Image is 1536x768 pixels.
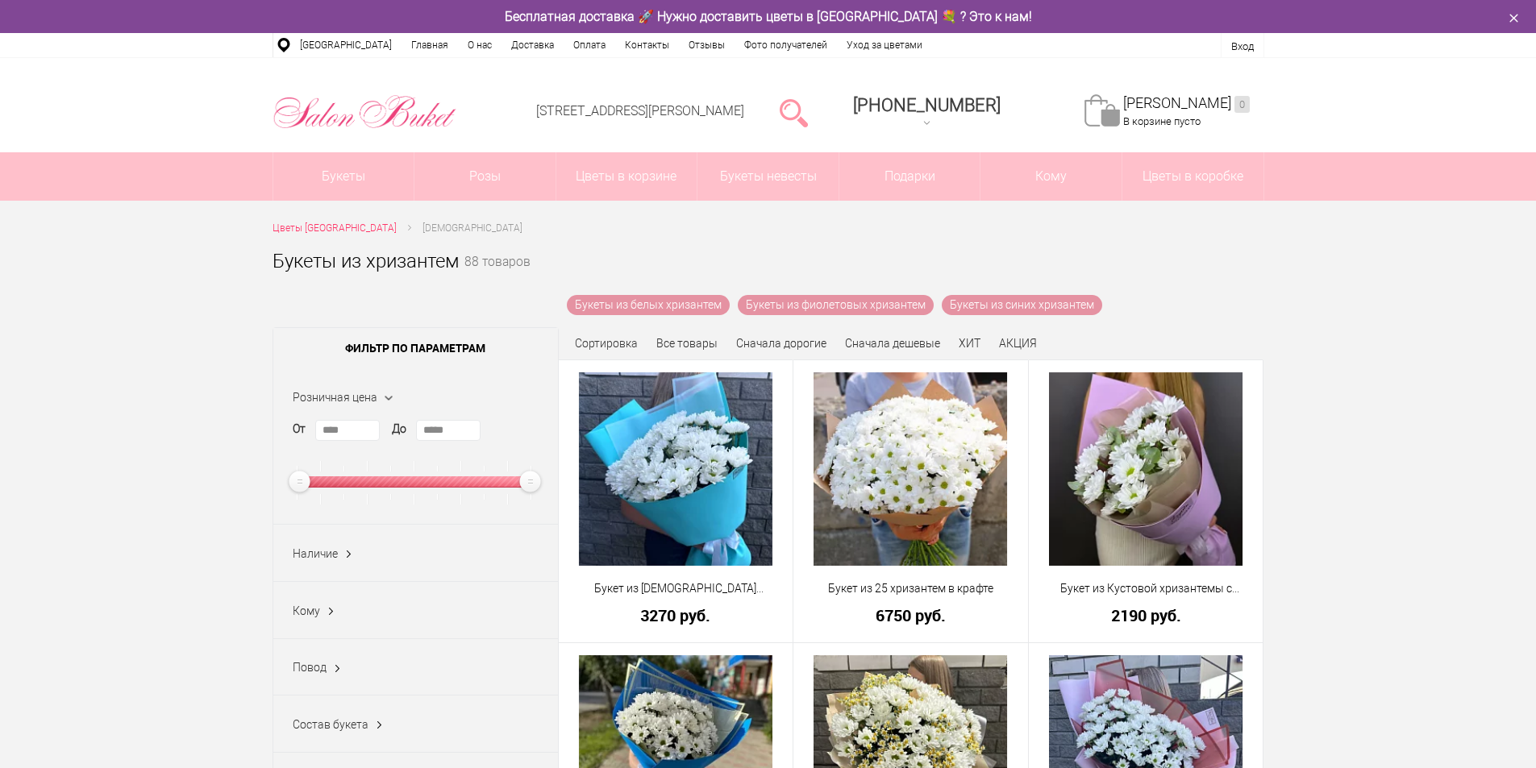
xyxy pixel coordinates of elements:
div: Бесплатная доставка 🚀 Нужно доставить цветы в [GEOGRAPHIC_DATA] 💐 ? Это к нам! [260,8,1276,25]
a: Вход [1231,40,1254,52]
a: 6750 руб. [804,607,1018,624]
span: Цветы [GEOGRAPHIC_DATA] [273,222,397,234]
a: Цветы в коробке [1122,152,1263,201]
a: 2190 руб. [1039,607,1253,624]
img: Цветы Нижний Новгород [273,91,457,133]
a: Все товары [656,337,718,350]
span: Наличие [293,547,338,560]
span: Кому [293,604,320,617]
span: Повод [293,661,327,674]
a: Отзывы [679,33,735,57]
a: [STREET_ADDRESS][PERSON_NAME] [536,103,744,118]
img: Букет из хризантем кустовых [579,372,772,566]
a: [PERSON_NAME] [1123,94,1250,113]
img: Букет из Кустовой хризантемы с Зеленью [1049,372,1243,566]
a: Сначала дешевые [845,337,940,350]
div: [PHONE_NUMBER] [853,95,1001,115]
span: В корзине пусто [1123,115,1201,127]
span: Розничная цена [293,391,377,404]
a: О нас [458,33,502,57]
span: Сортировка [575,337,638,350]
a: Букеты невесты [697,152,839,201]
a: Контакты [615,33,679,57]
a: Подарки [839,152,980,201]
a: [GEOGRAPHIC_DATA] [290,33,402,57]
a: Главная [402,33,458,57]
span: [DEMOGRAPHIC_DATA] [423,222,522,234]
a: Фото получателей [735,33,837,57]
ins: 0 [1234,96,1250,113]
span: Фильтр по параметрам [273,328,558,368]
a: [PHONE_NUMBER] [843,89,1010,135]
img: Букет из 25 хризантем в крафте [814,372,1007,566]
label: До [392,421,406,438]
a: ХИТ [959,337,980,350]
a: Букет из [DEMOGRAPHIC_DATA] кустовых [569,580,783,597]
small: 88 товаров [464,256,531,295]
a: АКЦИЯ [999,337,1037,350]
a: Букеты из белых хризантем [567,295,730,315]
h1: Букеты из хризантем [273,247,460,276]
a: Букет из Кустовой хризантемы с [PERSON_NAME] [1039,580,1253,597]
a: Сначала дорогие [736,337,826,350]
a: Доставка [502,33,564,57]
a: Букеты из синих хризантем [942,295,1102,315]
a: Букет из 25 хризантем в крафте [804,580,1018,597]
a: Розы [414,152,556,201]
span: Кому [980,152,1122,201]
a: 3270 руб. [569,607,783,624]
a: Букеты [273,152,414,201]
a: Цветы [GEOGRAPHIC_DATA] [273,220,397,237]
a: Оплата [564,33,615,57]
label: От [293,421,306,438]
a: Уход за цветами [837,33,932,57]
span: Состав букета [293,718,368,731]
a: Цветы в корзине [556,152,697,201]
a: Букеты из фиолетовых хризантем [738,295,934,315]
